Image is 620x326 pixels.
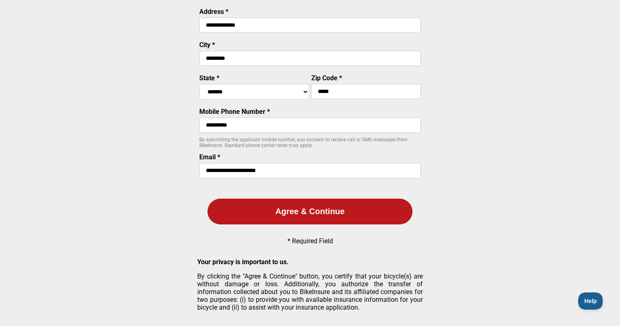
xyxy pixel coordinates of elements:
[199,41,215,49] label: City *
[578,292,604,310] iframe: Toggle Customer Support
[199,108,270,115] label: Mobile Phone Number *
[199,137,421,148] p: By submitting the applicant mobile number, you consent to receive call or SMS messages from BikeI...
[207,199,413,224] button: Agree & Continue
[199,74,219,82] label: State *
[311,74,342,82] label: Zip Code *
[199,153,220,161] label: Email *
[199,8,228,16] label: Address *
[197,272,423,311] p: By clicking the "Agree & Continue" button, you certify that your bicycle(s) are without damage or...
[287,237,333,245] p: * Required Field
[197,258,289,266] strong: Your privacy is important to us.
